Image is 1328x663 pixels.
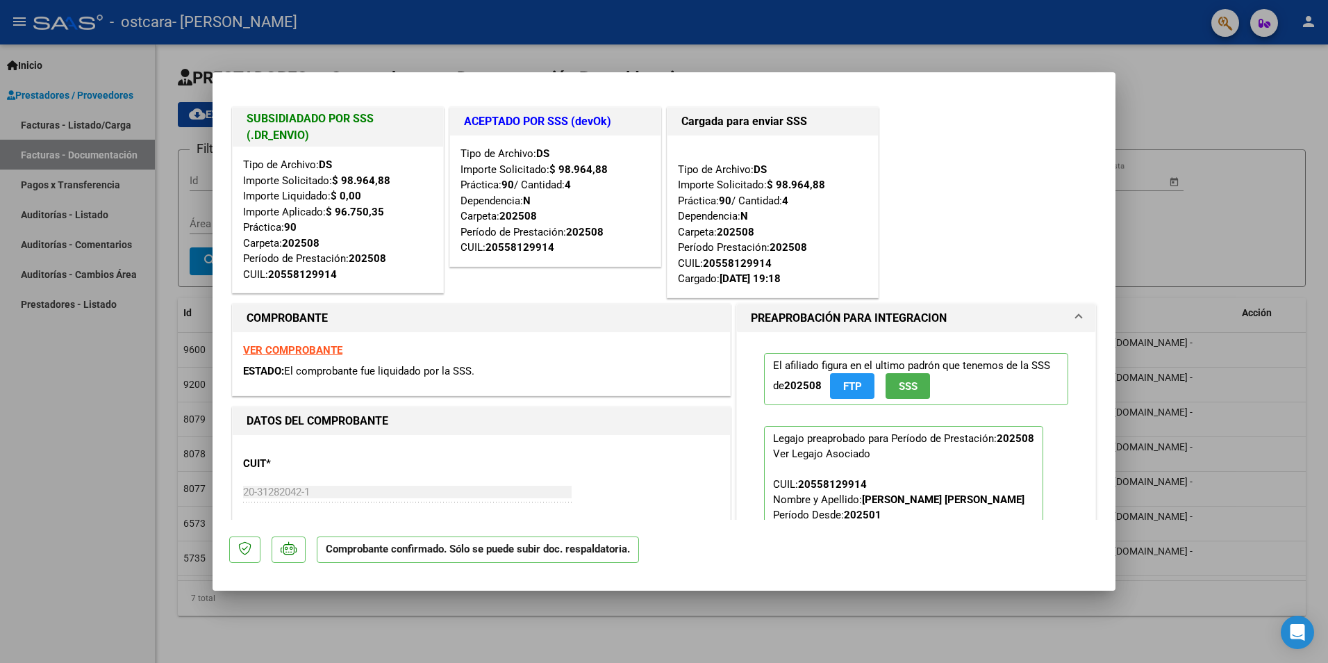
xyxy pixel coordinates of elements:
strong: 202508 [717,226,754,238]
strong: 4 [565,179,571,191]
strong: 202508 [997,432,1034,445]
div: Tipo de Archivo: Importe Solicitado: Práctica: / Cantidad: Dependencia: Carpeta: Período de Prest... [460,146,650,256]
span: El comprobante fue liquidado por la SSS. [284,365,474,377]
strong: N [523,195,531,207]
div: Open Intercom Messenger [1281,616,1314,649]
button: FTP [830,373,874,399]
strong: 90 [501,179,514,191]
span: ESTADO: [243,365,284,377]
strong: 90 [719,195,731,207]
p: El afiliado figura en el ultimo padrón que tenemos de la SSS de [764,353,1068,405]
div: Tipo de Archivo: Importe Solicitado: Práctica: / Cantidad: Dependencia: Carpeta: Período Prestaci... [678,146,868,287]
strong: [PERSON_NAME] [PERSON_NAME] [862,493,1024,506]
strong: 202508 [349,252,386,265]
h1: ACEPTADO POR SSS (devOk) [464,113,647,130]
strong: 202501 [844,509,881,521]
div: 20558129914 [703,256,772,272]
div: Ver Legajo Asociado [773,446,870,461]
strong: DS [754,163,767,176]
strong: 202508 [770,241,807,254]
strong: COMPROBANTE [247,311,328,325]
mat-expansion-panel-header: PREAPROBACIÓN PARA INTEGRACION [737,304,1095,332]
p: CUIT [243,456,386,472]
span: SSS [899,380,918,393]
strong: N [740,210,748,222]
strong: 202508 [784,379,822,392]
strong: [DATE] 19:18 [720,272,781,285]
strong: 90 [284,221,297,234]
strong: $ 96.750,35 [326,206,384,218]
button: SSS [886,373,930,399]
div: 20558129914 [798,477,867,492]
strong: DS [319,158,332,171]
h1: Cargada para enviar SSS [681,113,864,130]
strong: DATOS DEL COMPROBANTE [247,414,388,427]
strong: $ 98.964,88 [549,163,608,176]
strong: 202508 [282,237,319,249]
h1: PREAPROBACIÓN PARA INTEGRACION [751,310,947,327]
p: Legajo preaprobado para Período de Prestación: [764,426,1043,575]
div: 20558129914 [268,267,337,283]
span: FTP [843,380,862,393]
strong: 202508 [499,210,537,222]
strong: $ 98.964,88 [332,174,390,187]
div: Tipo de Archivo: Importe Solicitado: Importe Liquidado: Importe Aplicado: Práctica: Carpeta: Perí... [243,157,433,282]
strong: $ 98.964,88 [767,179,825,191]
strong: 202508 [566,226,604,238]
strong: DS [536,147,549,160]
span: CUIL: Nombre y Apellido: Período Desde: Período Hasta: Admite Dependencia: [773,478,1024,567]
strong: 4 [782,195,788,207]
div: PREAPROBACIÓN PARA INTEGRACION [737,332,1095,607]
p: Comprobante confirmado. Sólo se puede subir doc. respaldatoria. [317,537,639,564]
div: 20558129914 [485,240,554,256]
h1: SUBSIDIADADO POR SSS (.DR_ENVIO) [247,110,429,144]
a: VER COMPROBANTE [243,344,342,357]
strong: $ 0,00 [331,190,361,202]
